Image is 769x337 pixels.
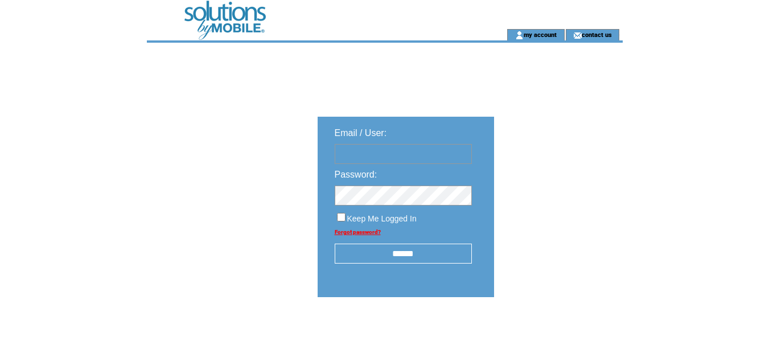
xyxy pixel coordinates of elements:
img: account_icon.gif;jsessionid=0669597C8E9BE88648073E5DD4EB5D10 [515,31,524,40]
img: contact_us_icon.gif;jsessionid=0669597C8E9BE88648073E5DD4EB5D10 [573,31,582,40]
a: Forgot password? [335,229,381,235]
span: Email / User: [335,128,387,138]
a: contact us [582,31,612,38]
a: my account [524,31,557,38]
span: Keep Me Logged In [347,214,417,223]
span: Password: [335,170,377,179]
